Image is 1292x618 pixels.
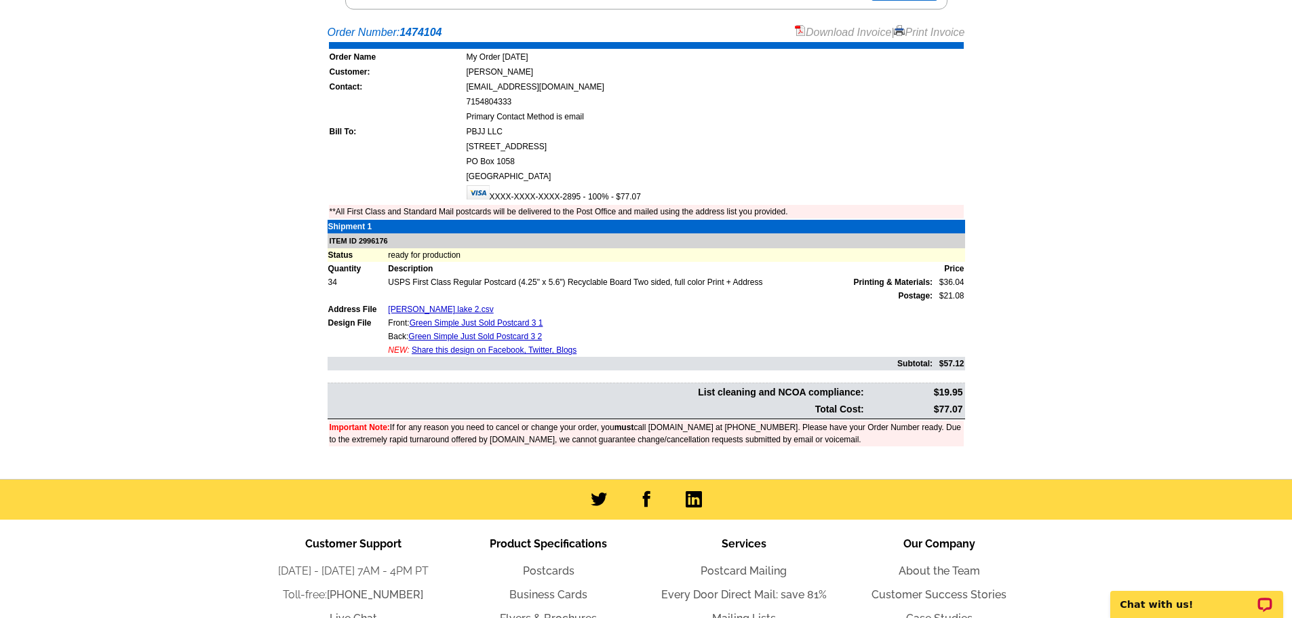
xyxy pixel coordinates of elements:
td: My Order [DATE] [466,50,964,64]
td: [EMAIL_ADDRESS][DOMAIN_NAME] [466,80,964,94]
span: Product Specifications [490,537,607,550]
div: | [795,24,965,41]
span: Printing & Materials: [853,276,933,288]
td: PO Box 1058 [466,155,964,168]
td: $36.04 [933,275,964,289]
td: Price [933,262,964,275]
td: Address File [328,303,388,316]
li: Toll-free: [256,587,451,603]
a: Green Simple Just Sold Postcard 3 2 [408,332,542,341]
span: Our Company [903,537,975,550]
td: 34 [328,275,388,289]
td: If for any reason you need to cancel or change your order, you call [DOMAIN_NAME] at [PHONE_NUMBE... [329,421,964,446]
td: $57.12 [933,357,964,370]
a: Postcards [523,564,574,577]
td: 7154804333 [466,95,964,109]
img: visa.gif [467,185,490,199]
li: [DATE] - [DATE] 7AM - 4PM PT [256,563,451,579]
td: $21.08 [933,289,964,303]
td: ITEM ID 2996176 [328,233,965,249]
a: About the Team [899,564,980,577]
a: Print Invoice [894,26,964,38]
a: Customer Success Stories [872,588,1006,601]
img: small-print-icon.gif [894,25,905,36]
a: [PERSON_NAME] lake 2.csv [388,305,493,314]
td: PBJJ LLC [466,125,964,138]
td: ready for production [387,248,964,262]
td: [PERSON_NAME] [466,65,964,79]
strong: Postage: [898,291,933,301]
td: Customer: [329,65,465,79]
td: [GEOGRAPHIC_DATA] [466,170,964,183]
td: Subtotal: [328,357,934,370]
a: Green Simple Just Sold Postcard 3 1 [410,318,543,328]
td: XXXX-XXXX-XXXX-2895 - 100% - $77.07 [466,185,964,204]
td: Order Name [329,50,465,64]
td: Total Cost: [329,402,865,417]
iframe: LiveChat chat widget [1101,575,1292,618]
td: Shipment 1 [328,220,388,233]
a: Download Invoice [795,26,891,38]
div: Order Number: [328,24,965,41]
a: Business Cards [509,588,587,601]
td: Front: [387,316,933,330]
td: Primary Contact Method is email [466,110,964,123]
td: [STREET_ADDRESS] [466,140,964,153]
td: Bill To: [329,125,465,138]
td: **All First Class and Standard Mail postcards will be delivered to the Post Office and mailed usi... [329,205,964,218]
td: Quantity [328,262,388,275]
td: $77.07 [866,402,964,417]
b: must [614,423,634,432]
td: Status [328,248,388,262]
a: Share this design on Facebook, Twitter, Blogs [412,345,576,355]
a: Postcard Mailing [701,564,787,577]
strong: 1474104 [399,26,442,38]
img: small-pdf-icon.gif [795,25,806,36]
td: Back: [387,330,933,343]
font: Important Note: [330,423,390,432]
td: Design File [328,316,388,330]
a: Every Door Direct Mail: save 81% [661,588,827,601]
a: [PHONE_NUMBER] [327,588,423,601]
td: Description [387,262,933,275]
td: USPS First Class Regular Postcard (4.25" x 5.6") Recyclable Board Two sided, full color Print + A... [387,275,933,289]
span: Services [722,537,766,550]
td: $19.95 [866,385,964,400]
td: List cleaning and NCOA compliance: [329,385,865,400]
span: Customer Support [305,537,402,550]
span: NEW: [388,345,409,355]
td: Contact: [329,80,465,94]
